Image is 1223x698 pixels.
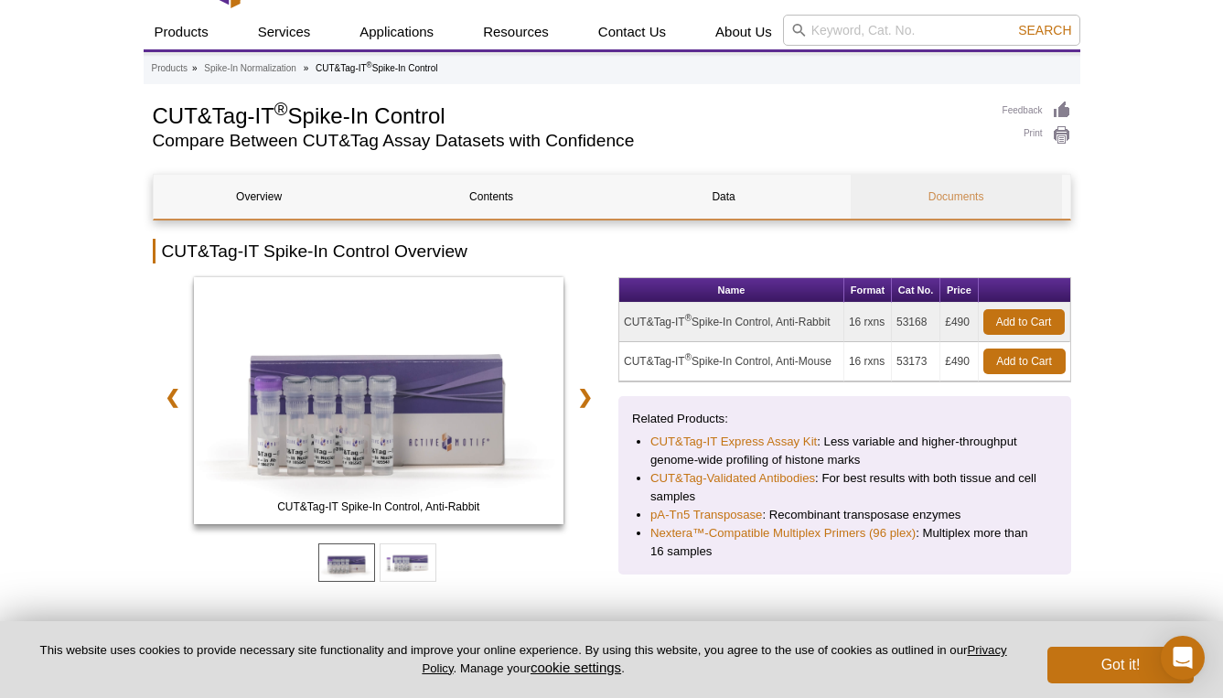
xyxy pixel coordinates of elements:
td: CUT&Tag-IT Spike-In Control, Anti-Mouse [619,342,844,381]
sup: ® [274,99,288,119]
img: CUT&Tag-IT Spike-In Control, Anti-Rabbit [194,277,564,524]
p: This website uses cookies to provide necessary site functionality and improve your online experie... [29,642,1017,677]
a: Resources [472,15,560,49]
li: : Recombinant transposase enzymes [650,506,1039,524]
button: Search [1013,22,1077,38]
a: CUT&Tag-Validated Antibodies [650,469,815,488]
a: Nextera™-Compatible Multiplex Primers (96 plex) [650,524,916,542]
td: 53173 [892,342,940,381]
li: CUT&Tag-IT Spike-In Control [316,63,437,73]
td: CUT&Tag-IT Spike-In Control, Anti-Rabbit [619,303,844,342]
button: Got it! [1047,647,1194,683]
h2: Compare Between CUT&Tag Assay Datasets with Confidence [153,133,984,149]
a: Privacy Policy [422,643,1006,674]
li: » [192,63,198,73]
sup: ® [685,313,692,323]
th: Price [940,278,978,303]
a: Contact Us [587,15,677,49]
td: 16 rxns [844,342,892,381]
a: Data [618,175,830,219]
td: 53168 [892,303,940,342]
li: » [304,63,309,73]
sup: ® [367,60,372,70]
li: : For best results with both tissue and cell samples [650,469,1039,506]
td: £490 [940,303,978,342]
a: CUT&Tag-IT Spike-In Control, Anti-Mouse [194,277,564,530]
a: About Us [704,15,783,49]
a: Applications [349,15,445,49]
a: Print [1003,125,1071,145]
a: ❮ [153,376,192,418]
span: CUT&Tag-IT Spike-In Control, Anti-Rabbit [198,498,560,516]
a: Add to Cart [983,309,1065,335]
a: Products [144,15,220,49]
a: Feedback [1003,101,1071,121]
span: Search [1018,23,1071,38]
input: Keyword, Cat. No. [783,15,1080,46]
a: CUT&Tag-IT Express Assay Kit [650,433,817,451]
a: pA-Tn5 Transposase [650,506,762,524]
li: : Less variable and higher-throughput genome-wide profiling of histone marks [650,433,1039,469]
li: : Multiplex more than 16 samples [650,524,1039,561]
a: ❯ [565,376,605,418]
td: 16 rxns [844,303,892,342]
div: Open Intercom Messenger [1161,636,1205,680]
a: Add to Cart [983,349,1066,374]
sup: ® [685,352,692,362]
h1: CUT&Tag-IT Spike-In Control [153,101,984,128]
h2: CUT&Tag-IT Spike-In Control Overview [153,239,1071,263]
a: Documents [851,175,1062,219]
th: Cat No. [892,278,940,303]
a: Overview [154,175,365,219]
a: Products [152,60,188,77]
th: Name [619,278,844,303]
a: Services [247,15,322,49]
td: £490 [940,342,978,381]
button: cookie settings [531,660,621,675]
th: Format [844,278,892,303]
a: Contents [386,175,597,219]
p: Related Products: [632,410,1057,428]
a: Spike-In Normalization [204,60,296,77]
